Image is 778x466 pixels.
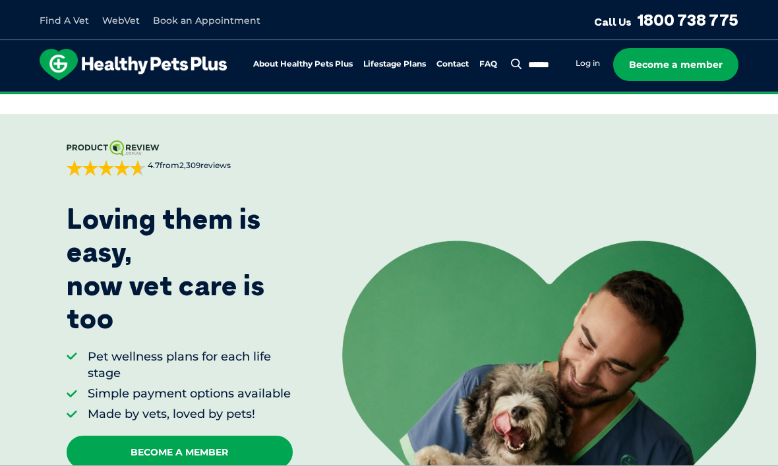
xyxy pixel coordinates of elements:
[179,160,231,170] span: 2,309 reviews
[67,160,146,176] div: 4.7 out of 5 stars
[148,160,160,170] strong: 4.7
[88,406,293,422] li: Made by vets, loved by pets!
[67,140,293,176] a: 4.7from2,309reviews
[146,160,231,171] span: from
[88,349,293,382] li: Pet wellness plans for each life stage
[88,386,293,402] li: Simple payment options available
[67,202,293,335] p: Loving them is easy, now vet care is too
